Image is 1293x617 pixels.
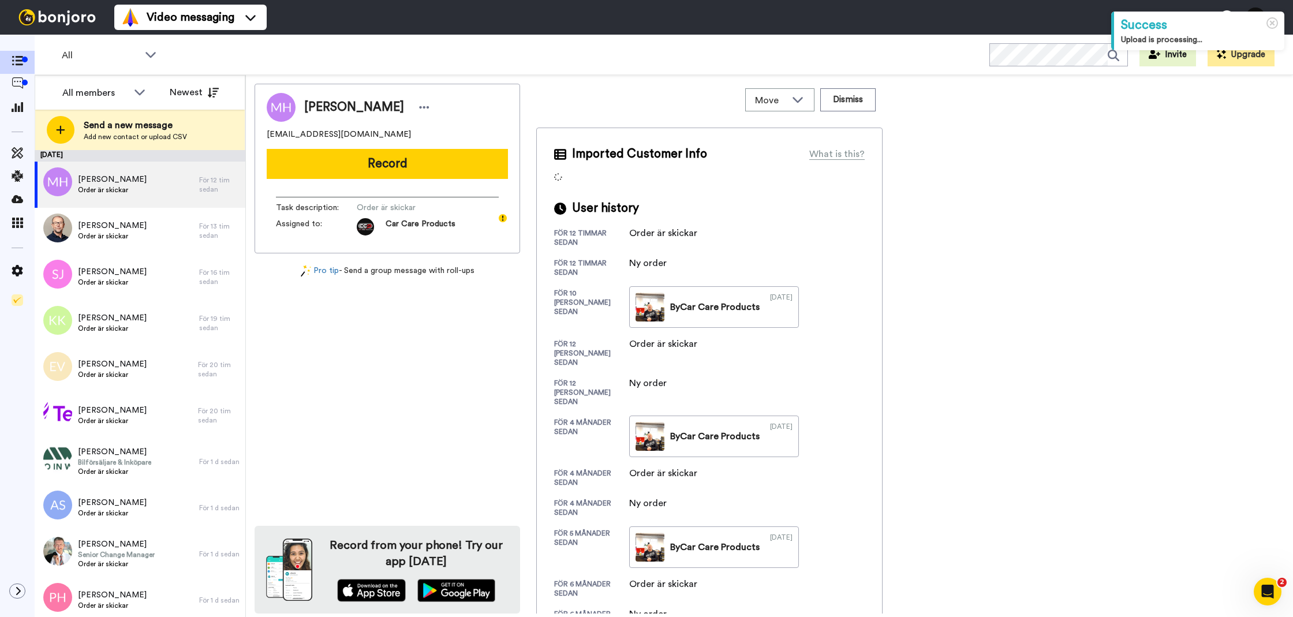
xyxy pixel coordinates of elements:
[301,265,311,277] img: magic-wand.svg
[78,458,151,467] span: Bilförsäljare & Inköpare
[301,265,339,277] a: Pro tip
[35,150,245,162] div: [DATE]
[337,579,406,602] img: appstore
[1121,16,1277,34] div: Success
[78,312,147,324] span: [PERSON_NAME]
[199,314,240,332] div: För 19 tim sedan
[670,540,760,554] div: By Car Care Products
[670,300,760,314] div: By Car Care Products
[636,422,664,451] img: 438ecfbc-1dfc-4c01-a270-3ec6fcd588aa-thumb.jpg
[147,9,234,25] span: Video messaging
[199,457,240,466] div: För 1 d sedan
[78,324,147,333] span: Order är skickar
[629,337,697,351] div: Order är skickar
[78,358,147,370] span: [PERSON_NAME]
[78,370,147,379] span: Order är skickar
[554,259,629,277] div: för 12 timmar sedan
[78,589,147,601] span: [PERSON_NAME]
[43,260,72,289] img: sj.png
[43,167,72,196] img: mh.png
[267,149,508,179] button: Record
[386,218,455,235] span: Car Care Products
[78,174,147,185] span: [PERSON_NAME]
[14,9,100,25] img: bj-logo-header-white.svg
[62,48,139,62] span: All
[78,497,147,508] span: [PERSON_NAME]
[554,379,629,406] div: för 12 [PERSON_NAME] sedan
[304,99,404,116] span: [PERSON_NAME]
[43,306,72,335] img: kk.png
[78,467,151,476] span: Order är skickar
[629,496,687,510] div: Ny order
[629,526,799,568] a: ByCar Care Products[DATE]
[78,231,147,241] span: Order är skickar
[78,559,155,569] span: Order är skickar
[199,503,240,513] div: För 1 d sedan
[78,278,147,287] span: Order är skickar
[554,529,629,568] div: för 5 månader sedan
[43,537,72,566] img: d1eb1104-3a52-4e19-ba73-7db3418e3792.jpg
[199,596,240,605] div: För 1 d sedan
[78,550,155,559] span: Senior Change Manager
[498,213,508,223] div: Tooltip anchor
[78,266,147,278] span: [PERSON_NAME]
[78,539,155,550] span: [PERSON_NAME]
[43,352,72,381] img: ev.png
[554,469,629,487] div: för 4 månader sedan
[78,185,147,195] span: Order är skickar
[1139,43,1196,66] button: Invite
[62,86,128,100] div: All members
[266,539,312,601] img: download
[1277,578,1287,587] span: 2
[554,289,629,328] div: för 10 [PERSON_NAME] sedan
[770,533,793,562] div: [DATE]
[198,406,240,425] div: För 20 tim sedan
[276,202,357,214] span: Task description :
[554,339,629,367] div: för 12 [PERSON_NAME] sedan
[84,132,187,141] span: Add new contact or upload CSV
[43,583,72,612] img: ph.png
[78,446,151,458] span: [PERSON_NAME]
[629,376,687,390] div: Ny order
[1208,43,1275,66] button: Upgrade
[820,88,876,111] button: Dismiss
[1254,578,1281,605] iframe: Intercom live chat
[770,422,793,451] div: [DATE]
[629,226,697,240] div: Order är skickar
[78,601,147,610] span: Order är skickar
[554,229,629,247] div: för 12 timmar sedan
[1121,34,1277,46] div: Upload is processing...
[199,175,240,194] div: För 12 tim sedan
[554,499,629,517] div: för 4 månader sedan
[670,429,760,443] div: By Car Care Products
[572,145,707,163] span: Imported Customer Info
[43,398,72,427] img: c94e57f0-aced-4446-8344-da4490adbcd6.png
[121,8,140,27] img: vm-color.svg
[809,147,865,161] div: What is this?
[357,202,466,214] span: Order är skickar
[198,360,240,379] div: För 20 tim sedan
[43,444,72,473] img: 7dbff0f9-3c2c-4e94-886e-85aa08975032.jpg
[629,466,697,480] div: Order är skickar
[78,416,147,425] span: Order är skickar
[12,294,23,306] img: Checklist.svg
[199,549,240,559] div: För 1 d sedan
[629,577,697,591] div: Order är skickar
[554,418,629,457] div: för 4 månader sedan
[84,118,187,132] span: Send a new message
[554,579,629,598] div: för 6 månader sedan
[629,256,687,270] div: Ny order
[43,214,72,242] img: 70958e27-34ba-429c-bda1-749b5828dac0.jpg
[629,286,799,328] a: ByCar Care Products[DATE]
[78,405,147,416] span: [PERSON_NAME]
[357,218,374,235] img: fa6b7fd4-c3c4-475b-9b20-179fad50db7e-1719390291.jpg
[629,416,799,457] a: ByCar Care Products[DATE]
[78,508,147,518] span: Order är skickar
[43,491,72,519] img: as.png
[199,268,240,286] div: För 16 tim sedan
[276,218,357,235] span: Assigned to:
[770,293,793,321] div: [DATE]
[636,533,664,562] img: 0f8deda2-5827-4e5f-9eb8-ab1603751c84-thumb.jpg
[324,537,509,570] h4: Record from your phone! Try our app [DATE]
